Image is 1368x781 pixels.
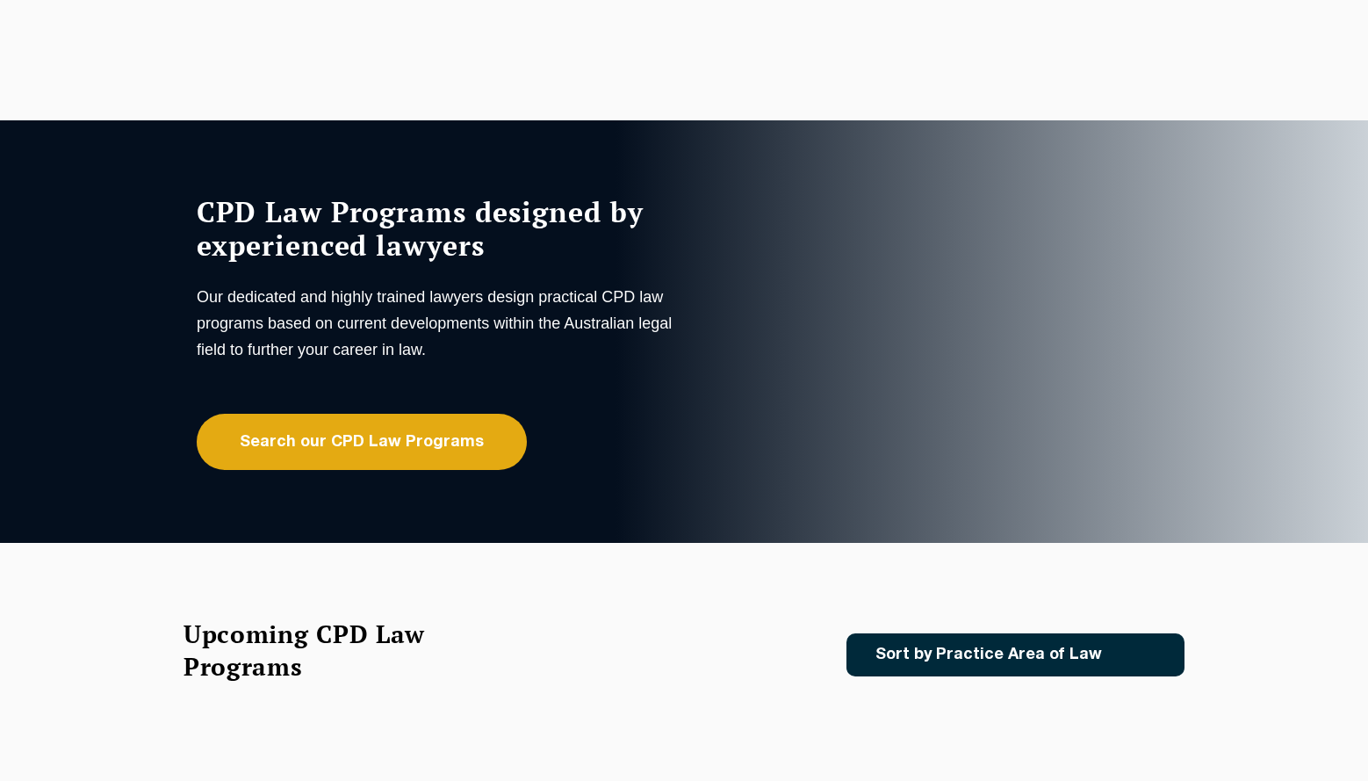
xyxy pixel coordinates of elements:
[184,618,469,683] h2: Upcoming CPD Law Programs
[197,284,680,363] p: Our dedicated and highly trained lawyers design practical CPD law programs based on current devel...
[197,195,680,262] h1: CPD Law Programs designed by experienced lawyers
[197,414,527,470] a: Search our CPD Law Programs
[846,633,1184,676] a: Sort by Practice Area of Law
[1130,647,1150,662] img: Icon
